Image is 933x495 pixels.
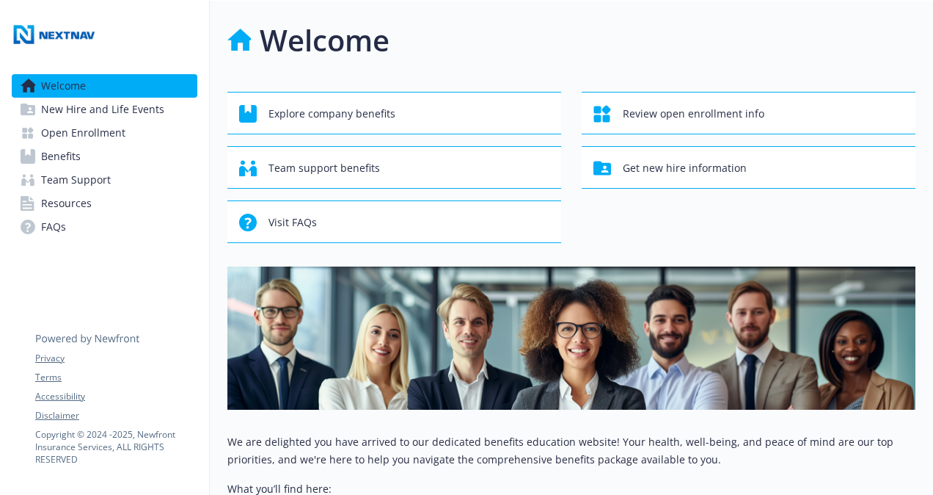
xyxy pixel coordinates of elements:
span: Explore company benefits [268,100,395,128]
span: Benefits [41,145,81,168]
a: Disclaimer [35,409,197,422]
img: overview page banner [227,267,915,410]
p: Copyright © 2024 - 2025 , Newfront Insurance Services, ALL RIGHTS RESERVED [35,428,197,466]
button: Get new hire information [582,146,915,189]
span: Team Support [41,168,111,192]
span: New Hire and Life Events [41,98,164,121]
span: Review open enrollment info [623,100,764,128]
a: FAQs [12,215,197,239]
span: Resources [41,192,92,215]
a: Team Support [12,168,197,192]
a: New Hire and Life Events [12,98,197,121]
span: Visit FAQs [268,209,317,236]
span: Welcome [41,74,86,98]
button: Team support benefits [227,146,561,189]
a: Welcome [12,74,197,98]
button: Visit FAQs [227,200,561,243]
a: Accessibility [35,390,197,403]
span: FAQs [41,215,66,239]
h1: Welcome [260,18,389,62]
span: Get new hire information [623,154,747,182]
span: Open Enrollment [41,121,125,145]
a: Open Enrollment [12,121,197,145]
a: Benefits [12,145,197,168]
button: Explore company benefits [227,92,561,134]
span: Team support benefits [268,154,380,182]
a: Terms [35,371,197,384]
a: Resources [12,192,197,215]
p: We are delighted you have arrived to our dedicated benefits education website! Your health, well-... [227,433,915,469]
a: Privacy [35,352,197,365]
button: Review open enrollment info [582,92,915,134]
